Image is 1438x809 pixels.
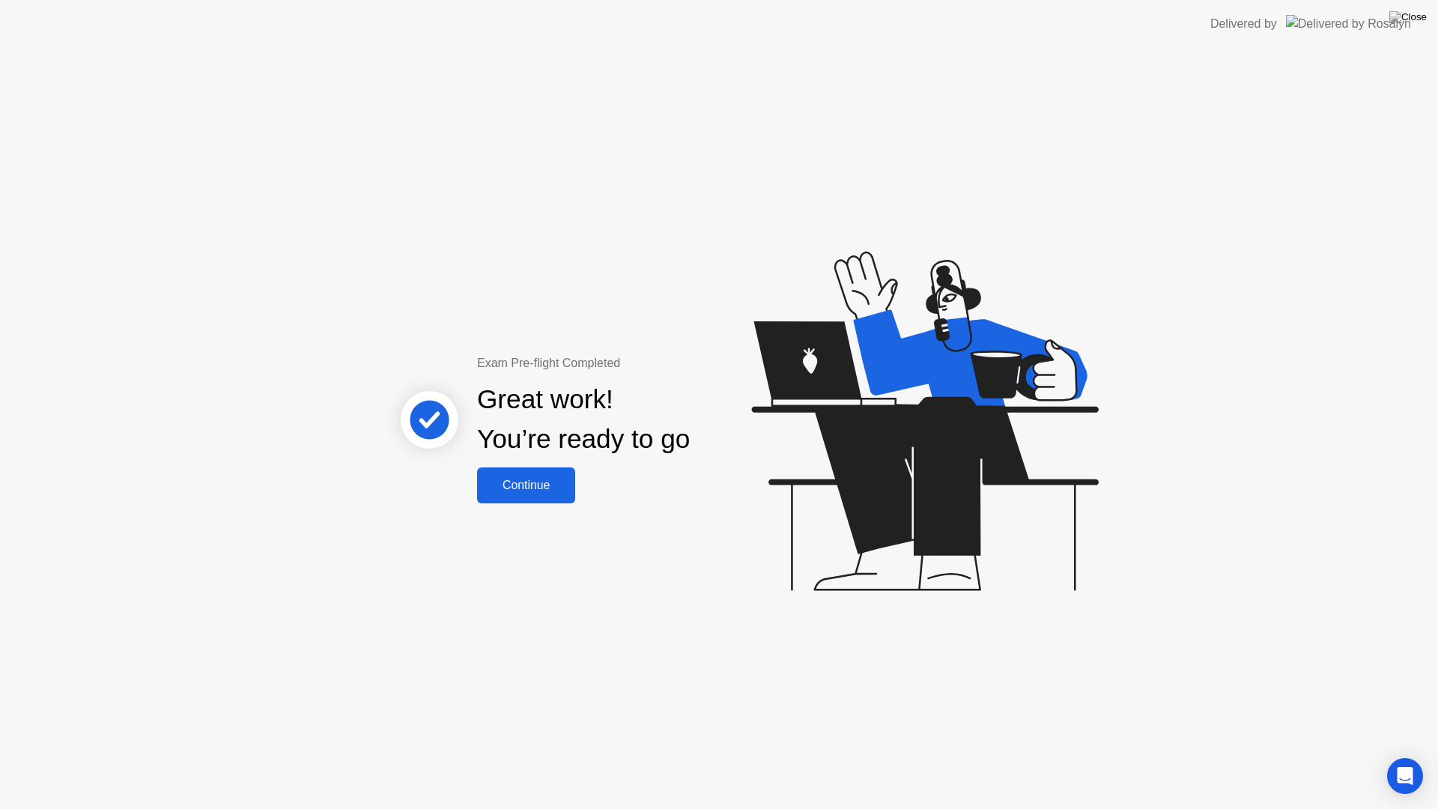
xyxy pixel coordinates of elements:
div: Delivered by [1210,15,1277,33]
div: Continue [482,479,571,492]
div: Great work! You’re ready to go [477,380,690,459]
img: Delivered by Rosalyn [1286,15,1411,32]
div: Exam Pre-flight Completed [477,354,786,372]
button: Continue [477,467,575,503]
div: Open Intercom Messenger [1387,758,1423,794]
img: Close [1389,11,1427,23]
